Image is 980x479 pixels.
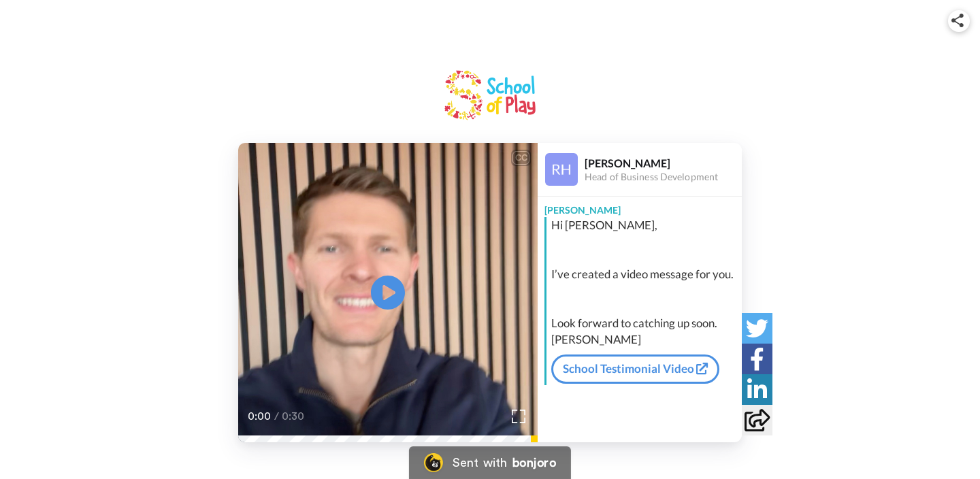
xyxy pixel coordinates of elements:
[453,457,507,469] div: Sent with
[248,408,272,425] span: 0:00
[951,14,964,27] img: ic_share.svg
[538,197,742,217] div: [PERSON_NAME]
[442,68,538,122] img: logo
[512,151,529,165] div: CC
[512,457,556,469] div: bonjoro
[282,408,306,425] span: 0:30
[409,446,571,479] a: Bonjoro LogoSent withbonjoro
[545,153,578,186] img: Profile Image
[274,408,279,425] span: /
[424,453,443,472] img: Bonjoro Logo
[551,354,719,383] a: School Testimonial Video
[512,410,525,423] img: Full screen
[551,217,738,348] div: Hi [PERSON_NAME], I’ve created a video message for you. Look forward to catching up soon. [PERSON...
[585,156,741,169] div: [PERSON_NAME]
[585,171,741,183] div: Head of Business Development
